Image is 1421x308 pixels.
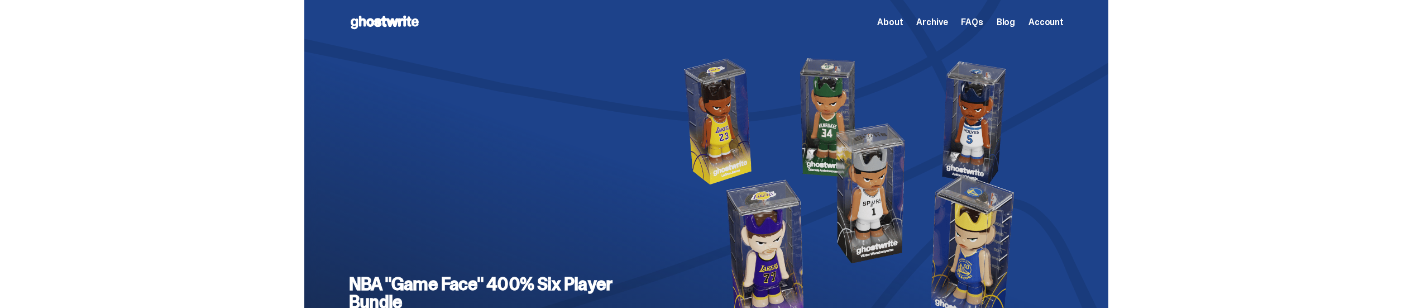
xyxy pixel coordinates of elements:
[916,18,948,27] a: Archive
[997,18,1015,27] a: Blog
[961,18,983,27] a: FAQs
[1028,18,1064,27] a: Account
[877,18,903,27] a: About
